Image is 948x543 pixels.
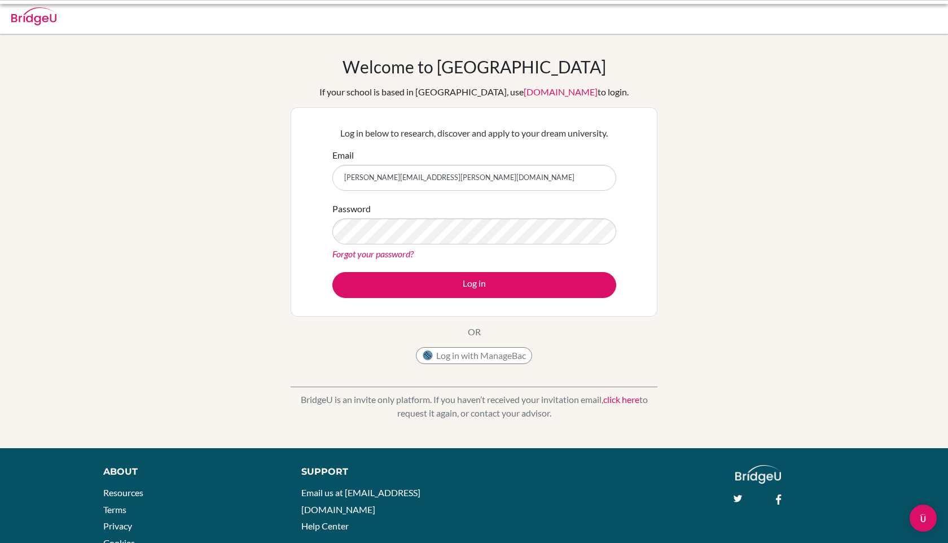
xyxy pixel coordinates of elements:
div: If your school is based in [GEOGRAPHIC_DATA], use to login. [319,85,629,99]
img: Bridge-U [11,7,56,25]
div: Support [301,465,462,479]
img: logo_white@2x-f4f0deed5e89b7ecb1c2cc34c3e3d731f90f0f143d5ea2071677605dd97b5244.png [735,465,781,484]
p: Log in below to research, discover and apply to your dream university. [332,126,616,140]
a: Email us at [EMAIL_ADDRESS][DOMAIN_NAME] [301,487,420,515]
label: Email [332,148,354,162]
a: Resources [103,487,143,498]
a: Forgot your password? [332,248,414,259]
button: Log in [332,272,616,298]
div: About [103,465,276,479]
h1: Welcome to [GEOGRAPHIC_DATA] [343,56,606,77]
a: click here [603,394,639,405]
a: Help Center [301,520,349,531]
div: Open Intercom Messenger [910,505,937,532]
a: Terms [103,504,126,515]
label: Password [332,202,371,216]
a: [DOMAIN_NAME] [524,86,598,97]
p: BridgeU is an invite only platform. If you haven’t received your invitation email, to request it ... [291,393,657,420]
button: Log in with ManageBac [416,347,532,364]
p: OR [468,325,481,339]
a: Privacy [103,520,132,531]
